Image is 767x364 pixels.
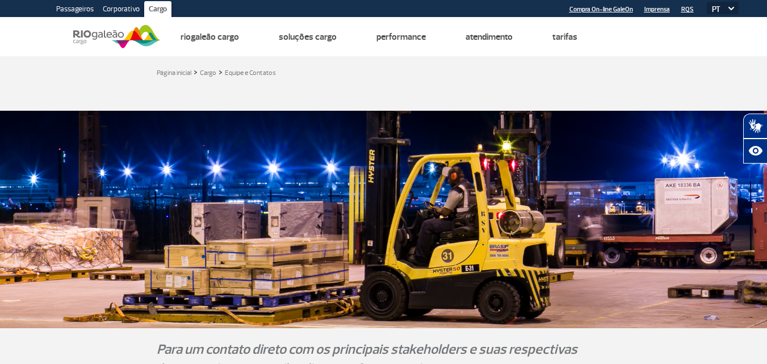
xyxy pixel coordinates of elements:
a: Passageiros [52,1,98,19]
a: Cargo [144,1,171,19]
button: Abrir recursos assistivos. [743,139,767,164]
a: Tarifas [552,31,577,43]
a: RQS [681,6,694,13]
a: Cargo [200,69,216,77]
a: Página inicial [157,69,191,77]
div: Plugin de acessibilidade da Hand Talk. [743,114,767,164]
a: > [194,65,198,78]
a: > [219,65,223,78]
button: Abrir tradutor de língua de sinais. [743,114,767,139]
a: Equipe e Contatos [225,69,276,77]
a: Atendimento [466,31,513,43]
a: Riogaleão Cargo [181,31,239,43]
a: Soluções Cargo [279,31,337,43]
a: Performance [376,31,426,43]
a: Imprensa [644,6,670,13]
a: Corporativo [98,1,144,19]
a: Compra On-line GaleOn [569,6,633,13]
